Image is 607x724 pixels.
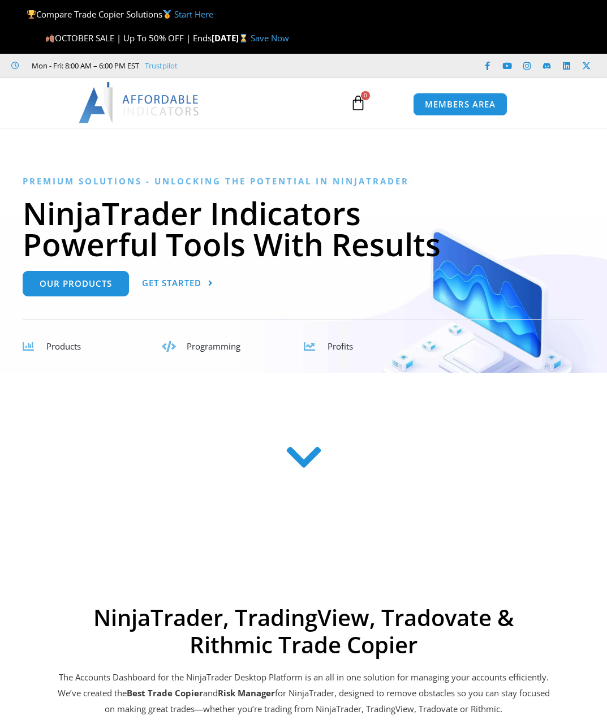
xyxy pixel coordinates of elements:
a: Our Products [23,271,129,296]
a: 0 [333,87,383,119]
span: Mon - Fri: 8:00 AM – 6:00 PM EST [29,59,139,72]
a: MEMBERS AREA [413,93,507,116]
a: Trustpilot [145,59,178,72]
span: Compare Trade Copier Solutions [27,8,213,20]
b: Best Trade Copier [127,687,203,699]
img: 🏆 [27,10,36,19]
a: Save Now [251,32,289,44]
span: Programming [187,341,240,352]
a: Start Here [174,8,213,20]
span: Our Products [40,279,112,288]
h2: NinjaTrader, TradingView, Tradovate & Rithmic Trade Copier [57,604,550,658]
span: MEMBERS AREA [425,100,496,109]
img: 🥇 [163,10,171,19]
span: Profits [328,341,353,352]
span: 0 [361,91,370,100]
h6: Premium Solutions - Unlocking the Potential in NinjaTrader [23,176,584,187]
span: Products [46,341,81,352]
p: The Accounts Dashboard for the NinjaTrader Desktop Platform is an all in one solution for managin... [57,670,550,717]
a: Get Started [142,271,213,296]
strong: Risk Manager [218,687,275,699]
img: 🍂 [46,34,54,42]
img: LogoAI | Affordable Indicators – NinjaTrader [79,82,200,123]
span: Get Started [142,279,201,287]
h1: NinjaTrader Indicators Powerful Tools With Results [23,197,584,260]
strong: [DATE] [212,32,251,44]
img: ⌛ [239,34,248,42]
span: OCTOBER SALE | Up To 50% OFF | Ends [45,32,212,44]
